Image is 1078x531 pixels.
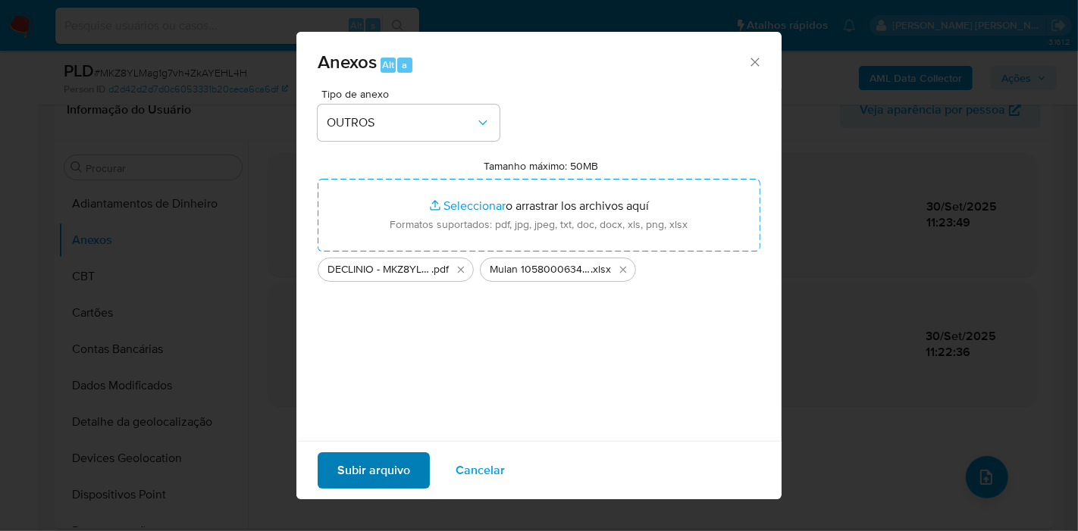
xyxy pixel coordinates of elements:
span: Anexos [318,48,377,75]
button: OUTROS [318,105,500,141]
span: .xlsx [591,262,611,277]
span: Mulan 1058000634_2025_09_24_08_05_46 [490,262,591,277]
span: OUTROS [327,115,475,130]
span: DECLINIO - MKZ8YLMag1g7vh4ZkAYEHL4H - CNPJ 39814203000157 - [PERSON_NAME] DOS [PERSON_NAME] 44884... [327,262,431,277]
button: Cerrar [747,55,761,68]
span: Cancelar [456,454,505,487]
button: Cancelar [436,452,525,489]
span: Tipo de anexo [321,89,503,99]
span: .pdf [431,262,449,277]
label: Tamanho máximo: 50MB [484,159,599,173]
button: Eliminar DECLINIO - MKZ8YLMag1g7vh4ZkAYEHL4H - CNPJ 39814203000157 - JOSE RICARDO QUERINO DOS SAN... [452,261,470,279]
span: Alt [382,58,394,72]
span: a [402,58,407,72]
button: Subir arquivo [318,452,430,489]
span: Subir arquivo [337,454,410,487]
button: Eliminar Mulan 1058000634_2025_09_24_08_05_46.xlsx [614,261,632,279]
ul: Archivos seleccionados [318,251,760,282]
